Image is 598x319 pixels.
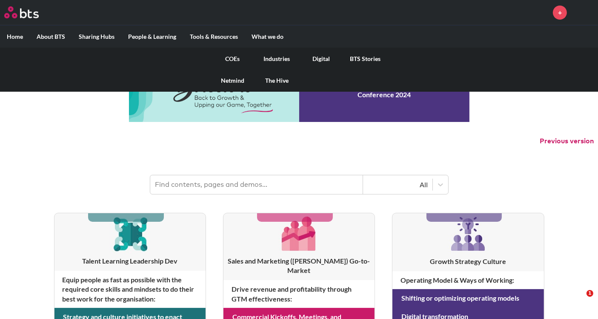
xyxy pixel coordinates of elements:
h4: Equip people as fast as possible with the required core skills and mindsets to do their best work... [54,271,206,308]
h4: Operating Model & Ways of Working : [392,271,544,289]
label: About BTS [30,26,72,48]
button: Previous version [540,136,594,146]
img: Lisa Daley [573,2,594,23]
label: People & Learning [121,26,183,48]
a: Profile [573,2,594,23]
input: Find contents, pages and demos... [150,175,363,194]
span: 1 [587,290,593,297]
label: What we do [245,26,290,48]
img: [object Object] [279,213,319,254]
h3: Growth Strategy Culture [392,257,544,266]
label: Tools & Resources [183,26,245,48]
img: BTS Logo [4,6,39,18]
img: [object Object] [448,213,489,254]
iframe: Intercom live chat [569,290,589,310]
h3: Talent Learning Leadership Dev [54,256,206,266]
a: Go home [4,6,54,18]
label: Sharing Hubs [72,26,121,48]
img: [object Object] [110,213,150,254]
div: All [367,180,428,189]
h3: Sales and Marketing ([PERSON_NAME]) Go-to-Market [223,256,375,275]
h4: Drive revenue and profitability through GTM effectiveness : [223,280,375,308]
a: + [553,6,567,20]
